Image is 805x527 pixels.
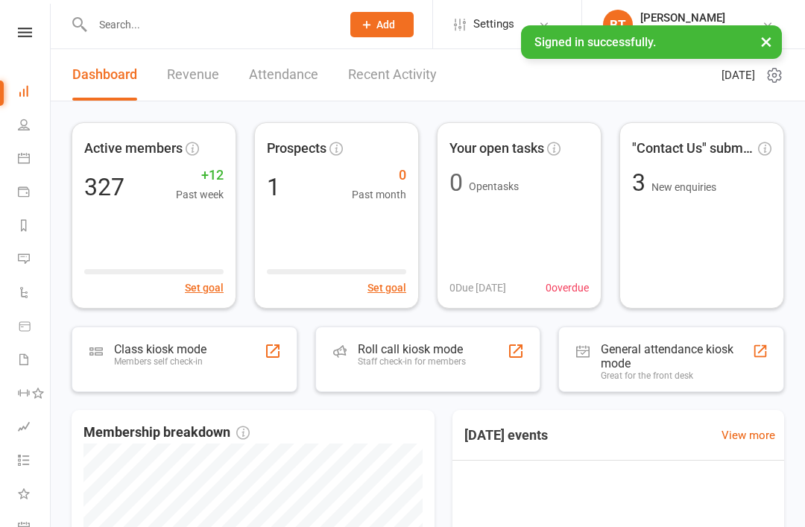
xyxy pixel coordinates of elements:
button: × [753,25,780,57]
span: Add [376,19,395,31]
div: Cypress Badminton [640,25,731,38]
span: 0 overdue [546,280,589,296]
a: Reports [18,210,51,244]
span: [DATE] [722,66,755,84]
span: 0 [352,165,406,186]
span: Settings [473,7,514,41]
a: People [18,110,51,143]
button: Add [350,12,414,37]
a: Dashboard [72,49,137,101]
span: Past month [352,186,406,203]
a: Dashboard [18,76,51,110]
div: 0 [449,171,463,195]
input: Search... [88,14,331,35]
div: Roll call kiosk mode [358,342,466,356]
a: What's New [18,479,51,512]
a: View more [722,426,775,444]
div: 327 [84,175,124,199]
span: "Contact Us" submissions [632,138,755,160]
a: Recent Activity [348,49,437,101]
a: Revenue [167,49,219,101]
a: Assessments [18,411,51,445]
span: Open tasks [469,180,519,192]
h3: [DATE] events [452,422,560,449]
span: +12 [176,165,224,186]
span: Active members [84,138,183,160]
div: Great for the front desk [601,370,752,381]
div: General attendance kiosk mode [601,342,752,370]
button: Set goal [367,280,406,296]
div: 1 [267,175,280,199]
span: 0 Due [DATE] [449,280,506,296]
div: [PERSON_NAME] [640,11,731,25]
div: Members self check-in [114,356,206,367]
a: Product Sales [18,311,51,344]
a: Calendar [18,143,51,177]
div: Staff check-in for members [358,356,466,367]
span: Signed in successfully. [534,35,656,49]
div: BT [603,10,633,40]
span: Past week [176,186,224,203]
button: Set goal [185,280,224,296]
span: Your open tasks [449,138,544,160]
span: New enquiries [651,181,716,193]
span: 3 [632,168,651,197]
span: Membership breakdown [83,422,250,444]
a: Payments [18,177,51,210]
div: Class kiosk mode [114,342,206,356]
span: Prospects [267,138,326,160]
a: Attendance [249,49,318,101]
